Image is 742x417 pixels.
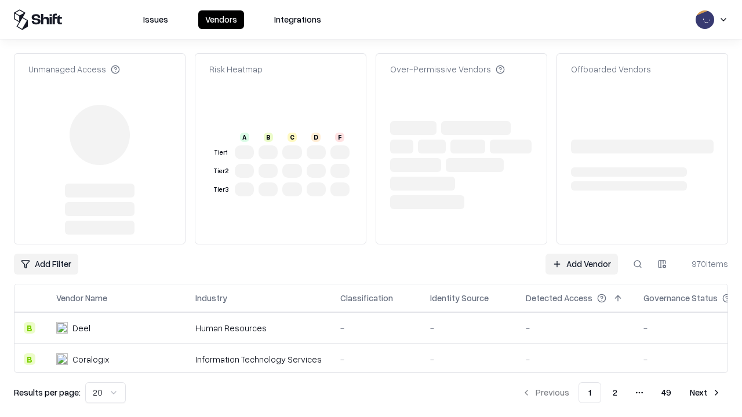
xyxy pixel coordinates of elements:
a: Add Vendor [545,254,618,275]
div: Governance Status [643,292,718,304]
button: Next [683,382,728,403]
div: Risk Heatmap [209,63,263,75]
div: Industry [195,292,227,304]
div: B [24,353,35,365]
div: B [264,133,273,142]
div: Identity Source [430,292,489,304]
div: Over-Permissive Vendors [390,63,505,75]
div: - [526,322,625,334]
div: F [335,133,344,142]
div: Tier 1 [212,148,230,158]
div: Coralogix [72,353,109,365]
button: 1 [579,382,601,403]
div: Human Resources [195,322,322,334]
p: Results per page: [14,386,81,398]
button: 2 [603,382,627,403]
div: Detected Access [526,292,592,304]
button: Integrations [267,10,328,29]
div: - [340,353,412,365]
button: Vendors [198,10,244,29]
div: Classification [340,292,393,304]
div: - [526,353,625,365]
nav: pagination [515,382,728,403]
div: Deel [72,322,90,334]
div: 970 items [682,258,728,270]
div: Tier 3 [212,185,230,195]
button: Add Filter [14,254,78,275]
div: A [240,133,249,142]
img: Deel [56,322,68,334]
div: Offboarded Vendors [571,63,651,75]
div: C [288,133,297,142]
img: Coralogix [56,353,68,365]
div: Vendor Name [56,292,107,304]
div: D [311,133,321,142]
button: 49 [652,382,681,403]
div: - [430,322,507,334]
div: Unmanaged Access [28,63,120,75]
div: Information Technology Services [195,353,322,365]
button: Issues [136,10,175,29]
div: B [24,322,35,334]
div: - [430,353,507,365]
div: - [340,322,412,334]
div: Tier 2 [212,166,230,176]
